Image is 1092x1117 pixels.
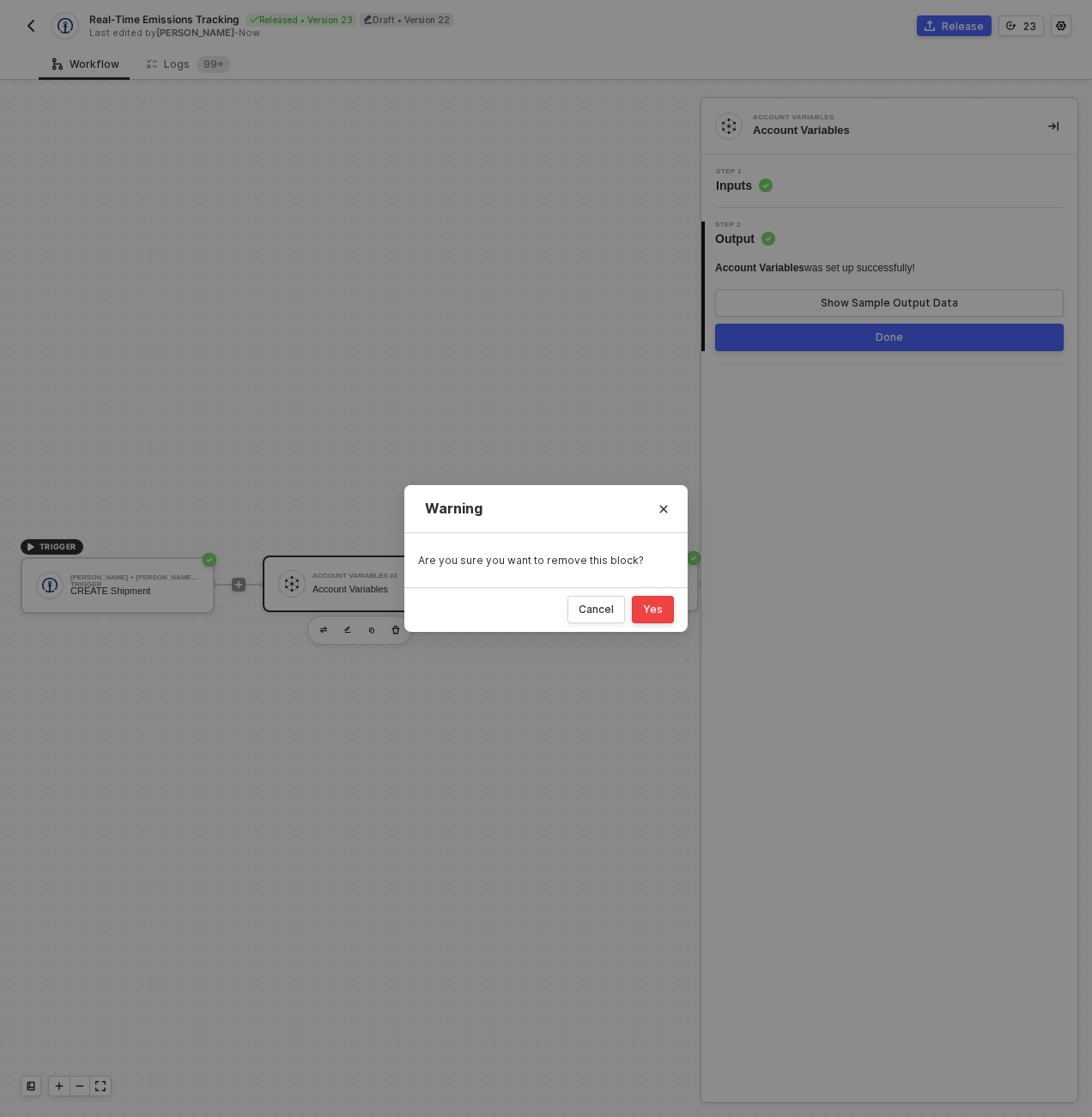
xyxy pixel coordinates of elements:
button: Cancel [567,596,625,623]
div: Yes [643,603,663,616]
button: Close [650,495,677,523]
div: Cancel [579,603,614,616]
div: Warning [425,500,667,518]
button: Yes [632,596,674,623]
div: Are you sure you want to remove this block? [418,554,674,568]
